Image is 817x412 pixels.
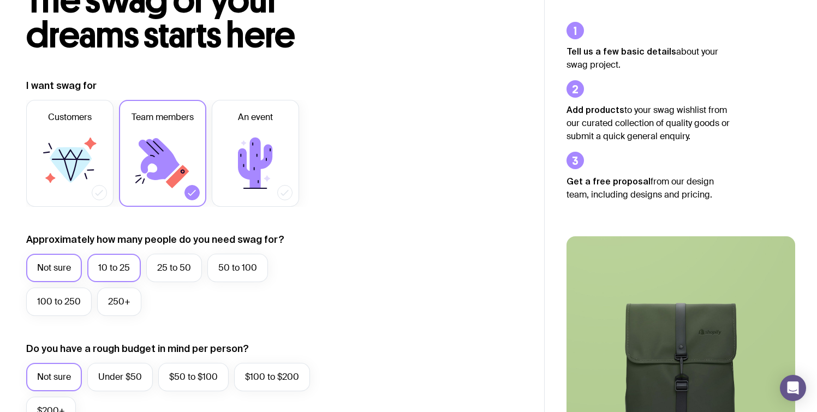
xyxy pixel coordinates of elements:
[566,175,730,201] p: from our design team, including designs and pricing.
[26,363,82,391] label: Not sure
[238,111,273,124] span: An event
[26,79,97,92] label: I want swag for
[566,45,730,71] p: about your swag project.
[87,254,141,282] label: 10 to 25
[207,254,268,282] label: 50 to 100
[566,46,676,56] strong: Tell us a few basic details
[48,111,92,124] span: Customers
[26,233,284,246] label: Approximately how many people do you need swag for?
[566,176,651,186] strong: Get a free proposal
[132,111,194,124] span: Team members
[566,103,730,143] p: to your swag wishlist from our curated collection of quality goods or submit a quick general enqu...
[87,363,153,391] label: Under $50
[26,342,249,355] label: Do you have a rough budget in mind per person?
[780,375,806,401] div: Open Intercom Messenger
[158,363,229,391] label: $50 to $100
[26,254,82,282] label: Not sure
[234,363,310,391] label: $100 to $200
[146,254,202,282] label: 25 to 50
[97,288,141,316] label: 250+
[566,105,624,115] strong: Add products
[26,288,92,316] label: 100 to 250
